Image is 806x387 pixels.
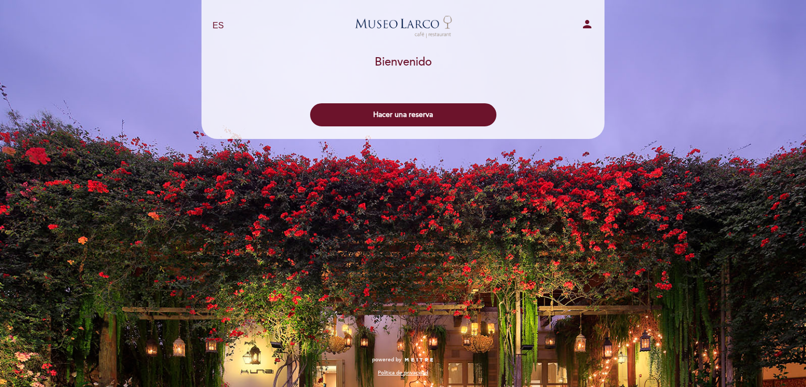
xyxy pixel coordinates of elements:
a: powered by [372,356,434,363]
h1: Bienvenido [375,56,432,69]
span: powered by [372,356,401,363]
i: person [581,18,593,30]
a: Política de privacidad [378,369,428,377]
button: Hacer una reserva [310,103,496,126]
a: Museo [PERSON_NAME][GEOGRAPHIC_DATA] - Restaurant [337,12,469,40]
button: person [581,18,593,34]
img: MEITRE [404,358,434,363]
